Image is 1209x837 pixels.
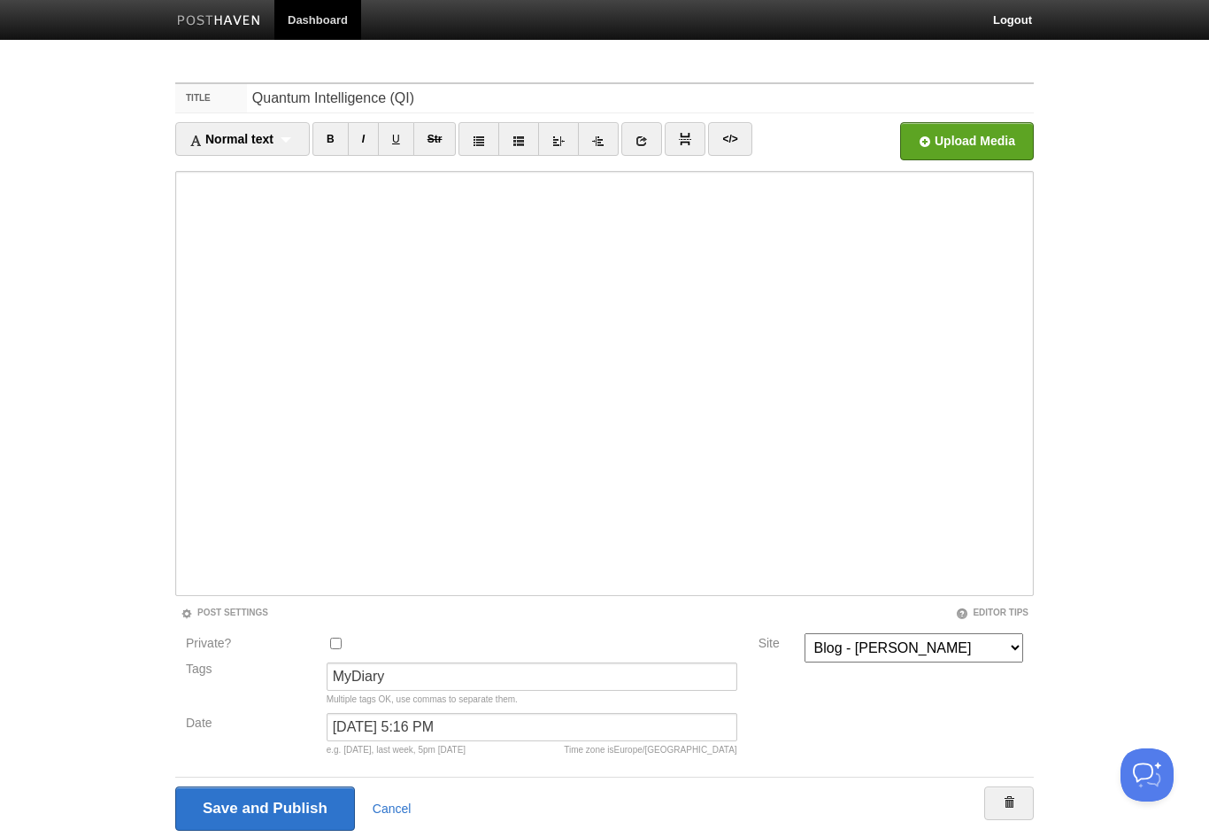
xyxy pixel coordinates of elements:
[413,122,457,156] a: Str
[181,663,321,675] label: Tags
[708,122,751,156] a: </>
[327,746,737,755] div: e.g. [DATE], last week, 5pm [DATE]
[189,132,273,146] span: Normal text
[759,637,794,654] label: Site
[1120,748,1174,802] iframe: Help Scout Beacon - Open
[175,787,355,831] input: Save and Publish
[348,122,379,156] a: I
[186,717,316,733] label: Date
[181,608,268,617] a: Post Settings
[177,15,261,28] img: Posthaven-bar
[186,637,316,654] label: Private?
[564,746,736,755] div: Time zone is
[378,122,414,156] a: U
[327,695,737,704] div: Multiple tags OK, use commas to separate them.
[175,84,247,112] label: Title
[427,133,443,145] del: Str
[679,133,691,145] img: pagebreak-icon.png
[373,802,412,816] a: Cancel
[614,745,737,755] span: Europe/[GEOGRAPHIC_DATA]
[956,608,1028,617] a: Editor Tips
[312,122,349,156] a: B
